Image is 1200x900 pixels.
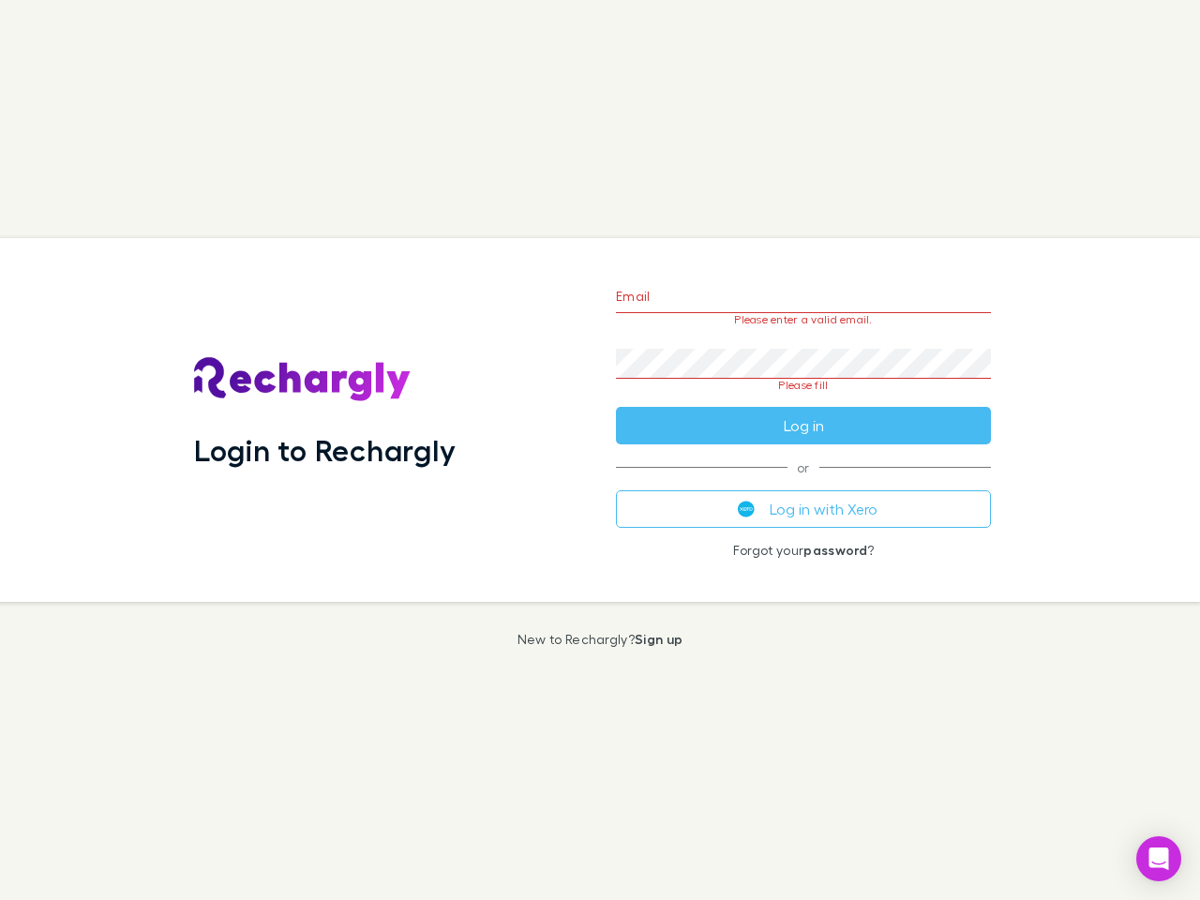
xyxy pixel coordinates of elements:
button: Log in [616,407,991,444]
span: or [616,467,991,468]
p: New to Rechargly? [517,632,683,647]
a: password [803,542,867,558]
button: Log in with Xero [616,490,991,528]
p: Forgot your ? [616,543,991,558]
h1: Login to Rechargly [194,432,456,468]
img: Rechargly's Logo [194,357,412,402]
a: Sign up [635,631,682,647]
div: Open Intercom Messenger [1136,836,1181,881]
img: Xero's logo [738,501,755,517]
p: Please fill [616,379,991,392]
p: Please enter a valid email. [616,313,991,326]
